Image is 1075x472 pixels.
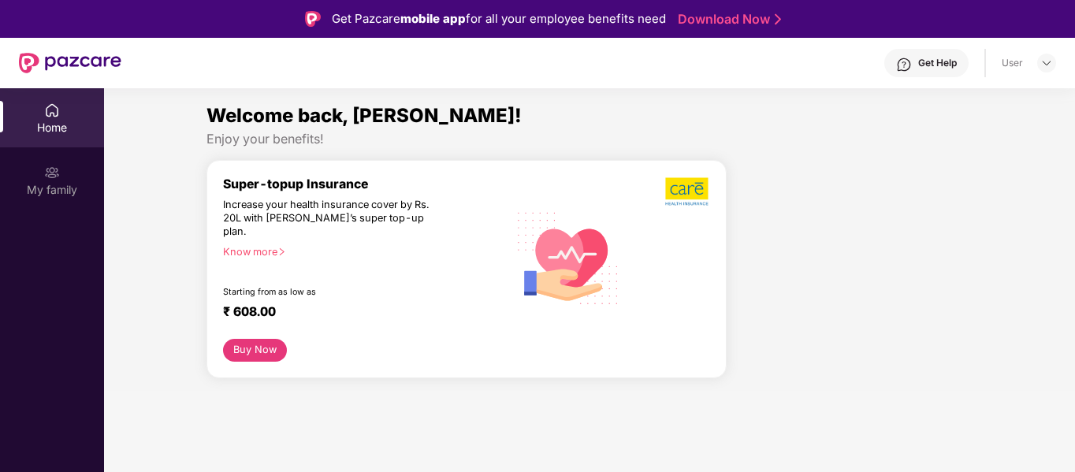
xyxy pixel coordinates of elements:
span: Welcome back, [PERSON_NAME]! [206,104,522,127]
div: ₹ 608.00 [223,304,492,323]
div: Get Help [918,57,957,69]
div: Know more [223,246,498,257]
strong: mobile app [400,11,466,26]
div: Enjoy your benefits! [206,131,973,147]
img: b5dec4f62d2307b9de63beb79f102df3.png [665,177,710,206]
div: Super-topup Insurance [223,177,508,191]
img: svg+xml;base64,PHN2ZyB4bWxucz0iaHR0cDovL3d3dy53My5vcmcvMjAwMC9zdmciIHhtbG5zOnhsaW5rPSJodHRwOi8vd3... [508,195,630,319]
img: svg+xml;base64,PHN2ZyBpZD0iSG9tZSIgeG1sbnM9Imh0dHA6Ly93d3cudzMub3JnLzIwMDAvc3ZnIiB3aWR0aD0iMjAiIG... [44,102,60,118]
img: New Pazcare Logo [19,53,121,73]
img: svg+xml;base64,PHN2ZyB3aWR0aD0iMjAiIGhlaWdodD0iMjAiIHZpZXdCb3g9IjAgMCAyMCAyMCIgZmlsbD0ibm9uZSIgeG... [44,165,60,180]
div: Increase your health insurance cover by Rs. 20L with [PERSON_NAME]’s super top-up plan. [223,199,439,239]
img: svg+xml;base64,PHN2ZyBpZD0iRHJvcGRvd24tMzJ4MzIiIHhtbG5zPSJodHRwOi8vd3d3LnczLm9yZy8yMDAwL3N2ZyIgd2... [1040,57,1053,69]
img: Stroke [775,11,781,28]
div: User [1002,57,1023,69]
img: svg+xml;base64,PHN2ZyBpZD0iSGVscC0zMngzMiIgeG1sbnM9Imh0dHA6Ly93d3cudzMub3JnLzIwMDAvc3ZnIiB3aWR0aD... [896,57,912,72]
div: Get Pazcare for all your employee benefits need [332,9,666,28]
div: Starting from as low as [223,287,441,298]
span: right [277,247,286,256]
a: Download Now [678,11,776,28]
img: Logo [305,11,321,27]
button: Buy Now [223,339,287,362]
